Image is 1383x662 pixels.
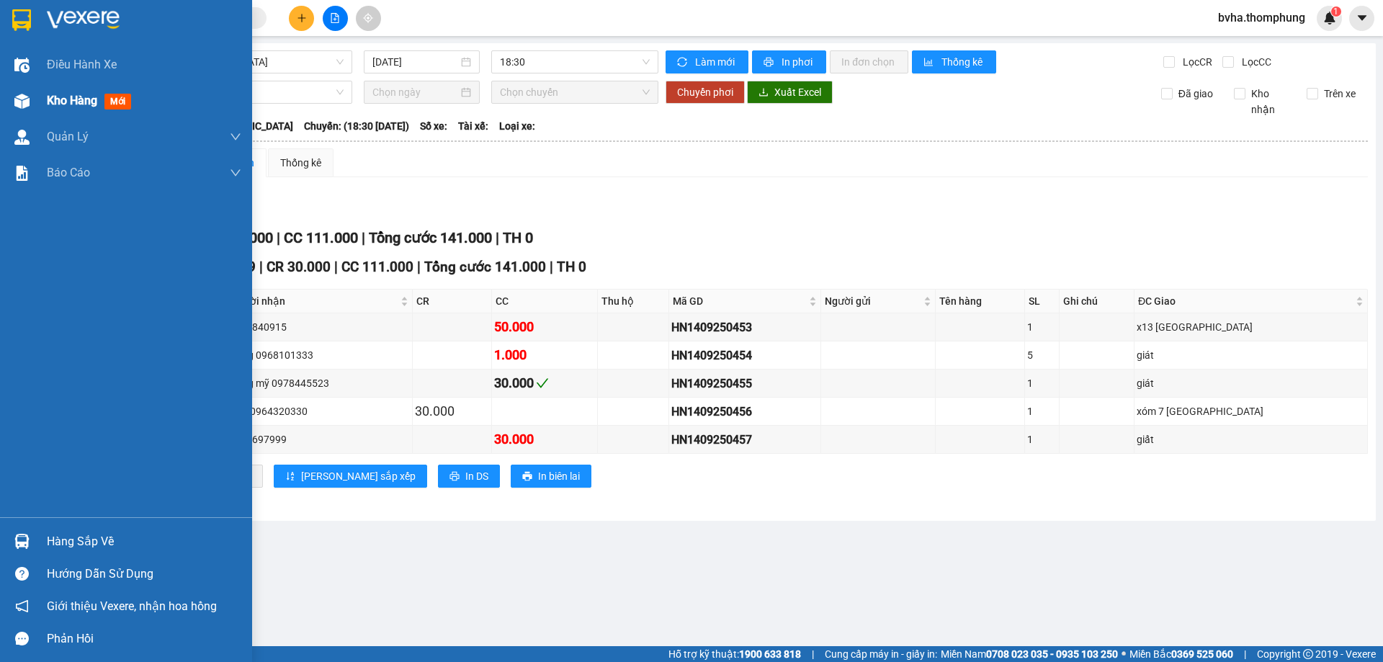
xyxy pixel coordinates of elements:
button: Chuyển phơi [666,81,745,104]
button: sort-ascending[PERSON_NAME] sắp xếp [274,465,427,488]
span: Lọc CR [1177,54,1214,70]
div: trang 0968101333 [229,347,410,363]
img: warehouse-icon [14,94,30,109]
div: 30.000 [494,373,595,393]
span: Đã giao [1173,86,1219,102]
span: Miền Nam [941,646,1118,662]
div: giát [1137,347,1365,363]
span: printer [522,471,532,483]
span: Hỗ trợ kỹ thuật: [668,646,801,662]
button: In đơn chọn [830,50,908,73]
th: SL [1025,290,1060,313]
div: giát [1137,375,1365,391]
div: 1.000 [494,345,595,365]
span: CC 111.000 [341,259,413,275]
span: 18:30 [500,51,650,73]
span: Loại xe: [499,118,535,134]
div: giất [1137,431,1365,447]
img: icon-new-feature [1323,12,1336,24]
span: notification [15,599,29,613]
span: | [1244,646,1246,662]
span: printer [449,471,460,483]
span: Điều hành xe [47,55,117,73]
span: Tài xế: [458,118,488,134]
span: check [536,377,549,390]
span: Xuất Excel [774,84,821,100]
th: Tên hàng [936,290,1025,313]
td: HN1409250456 [669,398,821,426]
div: HN1409250457 [671,431,818,449]
span: Số xe: [420,118,447,134]
span: down [230,131,241,143]
img: warehouse-icon [14,130,30,145]
span: sync [677,57,689,68]
span: CC 111.000 [284,229,358,246]
span: Chọn chuyến [500,81,650,103]
sup: 1 [1331,6,1341,17]
button: bar-chartThống kê [912,50,996,73]
span: Báo cáo [47,164,90,182]
div: 1 [1027,319,1057,335]
img: solution-icon [14,166,30,181]
div: 0964697999 [229,431,410,447]
th: CC [492,290,598,313]
button: aim [356,6,381,31]
span: plus [297,13,307,23]
div: 1 [1027,403,1057,419]
span: Lọc CC [1236,54,1274,70]
div: 5 [1027,347,1057,363]
span: Tổng cước 141.000 [369,229,492,246]
span: download [758,87,769,99]
div: HN1409250454 [671,346,818,364]
div: 1 [1027,375,1057,391]
span: aim [363,13,373,23]
button: caret-down [1349,6,1374,31]
span: question-circle [15,567,29,581]
span: 1 [1333,6,1338,17]
span: | [259,259,263,275]
span: | [334,259,338,275]
span: message [15,632,29,645]
div: Thống kê [280,155,321,171]
span: | [277,229,280,246]
td: HN1409250454 [669,341,821,370]
span: TH 0 [557,259,586,275]
span: TH 0 [503,229,533,246]
div: 0973840915 [229,319,410,335]
td: HN1409250455 [669,370,821,398]
div: xóm 7 [GEOGRAPHIC_DATA] [1137,403,1365,419]
button: syncLàm mới [666,50,748,73]
span: printer [764,57,776,68]
span: Quản Lý [47,128,89,146]
span: caret-down [1356,12,1369,24]
strong: 0369 525 060 [1171,648,1233,660]
span: Trên xe [1318,86,1361,102]
span: Người nhận [230,293,398,309]
span: Kho nhận [1245,86,1296,117]
div: Hàng sắp về [47,531,241,553]
td: HN1409250453 [669,313,821,341]
button: printerIn biên lai [511,465,591,488]
input: 14/09/2025 [372,54,458,70]
div: 30.000 [415,401,489,421]
div: x13 [GEOGRAPHIC_DATA] [1137,319,1365,335]
th: Ghi chú [1060,290,1134,313]
span: ĐC Giao [1138,293,1353,309]
span: Giới thiệu Vexere, nhận hoa hồng [47,597,217,615]
span: In phơi [782,54,815,70]
span: | [496,229,499,246]
button: downloadXuất Excel [747,81,833,104]
div: 1 [1027,431,1057,447]
span: In DS [465,468,488,484]
span: Cung cấp máy in - giấy in: [825,646,937,662]
span: Kho hàng [47,94,97,107]
input: Chọn ngày [372,84,458,100]
span: | [812,646,814,662]
span: ⚪️ [1122,651,1126,657]
span: bvha.thomphung [1207,9,1317,27]
div: 50.000 [494,317,595,337]
span: Miền Bắc [1129,646,1233,662]
span: down [230,167,241,179]
div: 30.000 [494,429,595,449]
span: Tổng cước 141.000 [424,259,546,275]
